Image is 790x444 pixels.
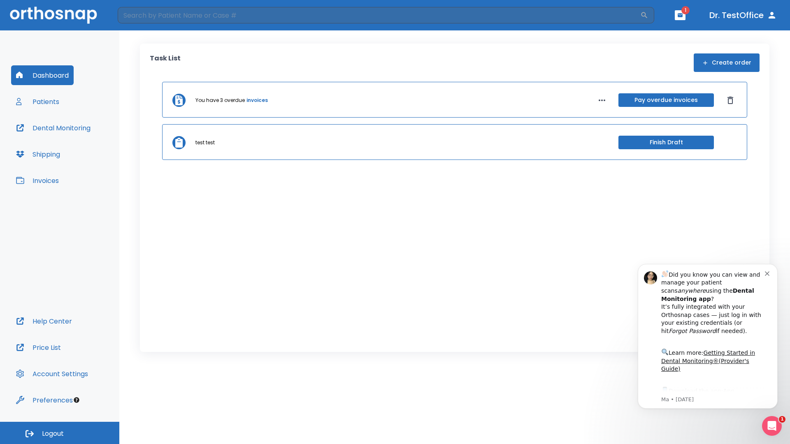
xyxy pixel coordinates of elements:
[10,7,97,23] img: Orthosnap
[246,97,268,104] a: invoices
[118,7,640,23] input: Search by Patient Name or Case #
[11,338,66,357] button: Price List
[618,136,714,149] button: Finish Draft
[36,144,139,152] p: Message from Ma, sent 4w ago
[36,136,109,151] a: App Store
[724,94,737,107] button: Dismiss
[11,390,78,410] button: Preferences
[42,429,64,438] span: Logout
[11,171,64,190] button: Invoices
[11,118,95,138] button: Dental Monitoring
[706,8,780,23] button: Dr. TestOffice
[779,416,785,423] span: 1
[139,18,146,24] button: Dismiss notification
[762,416,782,436] iframe: Intercom live chat
[11,311,77,331] button: Help Center
[694,53,760,72] button: Create order
[36,134,139,176] div: Download the app: | ​ Let us know if you need help getting started!
[11,92,64,111] button: Patients
[11,144,65,164] button: Shipping
[11,364,93,384] button: Account Settings
[195,97,245,104] p: You have 3 overdue
[195,139,215,146] p: test test
[11,65,74,85] button: Dashboard
[73,396,80,404] div: Tooltip anchor
[618,93,714,107] button: Pay overdue invoices
[150,53,181,72] p: Task List
[681,6,690,14] span: 1
[625,252,790,422] iframe: Intercom notifications message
